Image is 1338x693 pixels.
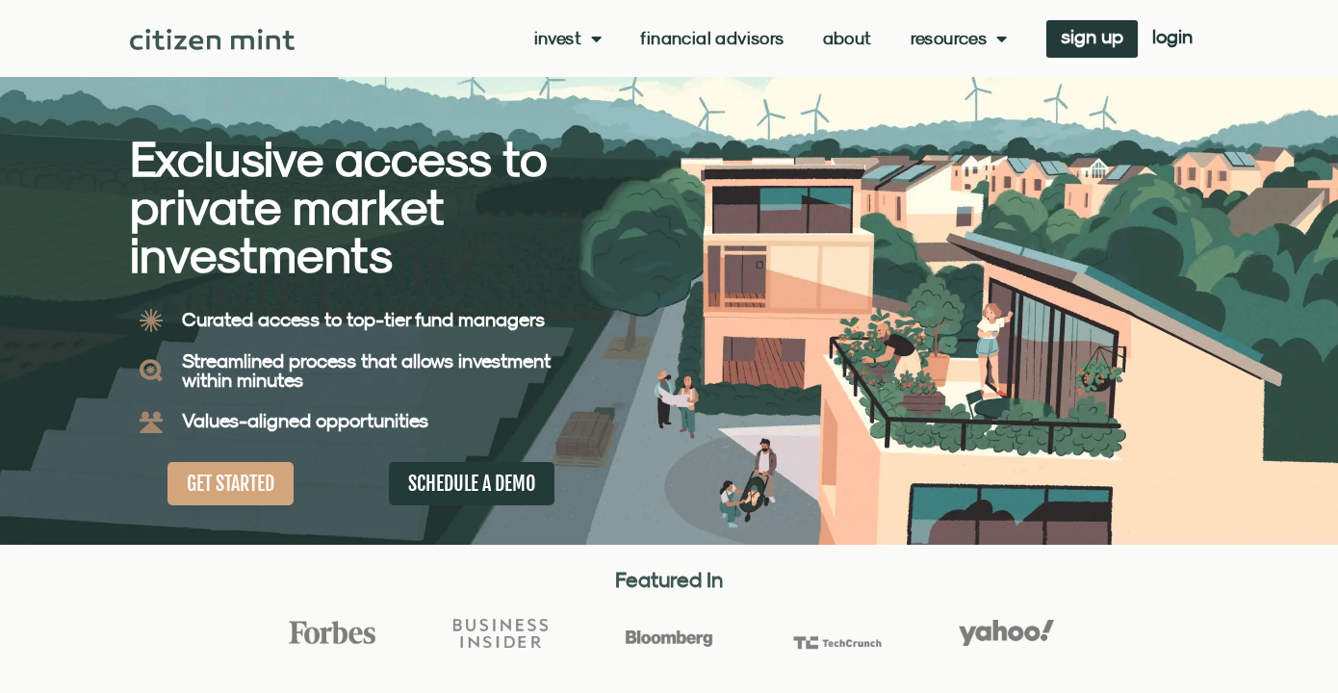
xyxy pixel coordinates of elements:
[389,462,554,505] a: SCHEDULE A DEMO
[911,29,1008,48] a: Resources
[182,308,545,330] b: Curated access to top-tier fund managers
[182,349,551,391] b: Streamlined process that allows investment within minutes
[534,29,1008,48] nav: Menu
[1061,30,1123,43] span: sign up
[130,29,295,50] img: Citizen Mint
[823,29,872,48] a: About
[534,29,603,48] a: Invest
[615,567,723,592] strong: Featured In
[167,462,294,505] a: GET STARTED
[1138,20,1207,58] a: login
[1152,30,1193,43] span: login
[285,620,379,645] img: Forbes Logo
[130,135,602,279] h2: Exclusive access to private market investments
[182,409,428,431] b: Values-aligned opportunities
[187,472,274,496] span: GET STARTED
[408,472,535,496] span: SCHEDULE A DEMO
[640,29,784,48] a: Financial Advisors
[1046,20,1138,58] a: sign up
